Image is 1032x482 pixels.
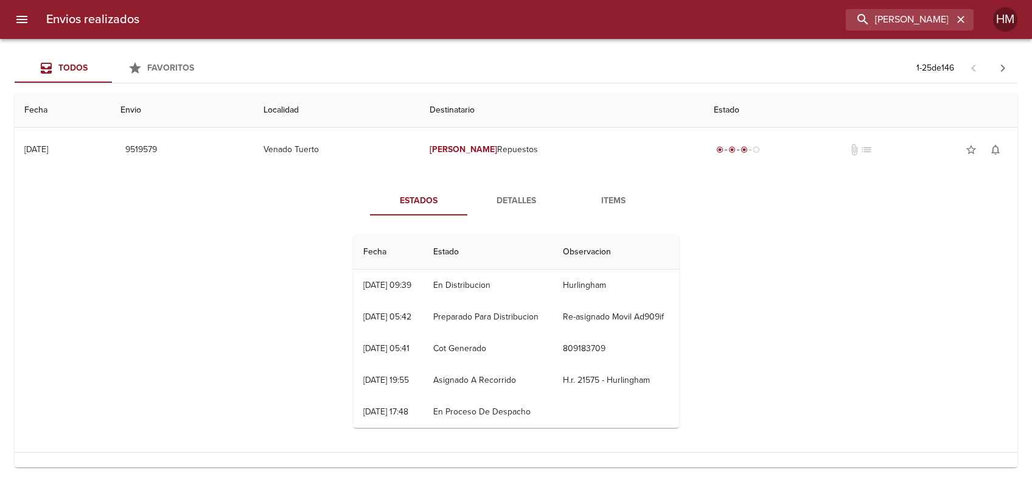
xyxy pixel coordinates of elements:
[370,186,662,215] div: Tabs detalle de guia
[916,62,954,74] p: 1 - 25 de 146
[111,93,254,128] th: Envio
[46,10,139,29] h6: Envios realizados
[363,375,409,385] div: [DATE] 19:55
[254,93,420,128] th: Localidad
[377,194,460,209] span: Estados
[959,138,983,162] button: Agregar a favoritos
[363,280,411,290] div: [DATE] 09:39
[424,365,553,396] td: Asignado A Recorrido
[741,146,748,153] span: radio_button_checked
[572,194,655,209] span: Items
[15,54,209,83] div: Tabs Envios
[125,142,157,158] span: 9519579
[959,61,988,74] span: Pagina anterior
[424,333,553,365] td: Cot Generado
[728,146,736,153] span: radio_button_checked
[354,235,424,270] th: Fecha
[983,138,1008,162] button: Activar notificaciones
[254,128,420,172] td: Venado Tuerto
[475,194,557,209] span: Detalles
[993,7,1017,32] div: HM
[848,144,860,156] span: No tiene documentos adjuntos
[965,144,977,156] span: star_border
[553,333,678,365] td: 809183709
[147,63,194,73] span: Favoritos
[420,93,703,128] th: Destinatario
[424,396,553,428] td: En Proceso De Despacho
[354,235,679,428] table: Tabla de seguimiento
[993,7,1017,32] div: Abrir información de usuario
[15,93,111,128] th: Fecha
[420,128,703,172] td: Repuestos
[989,144,1002,156] span: notifications_none
[553,365,678,396] td: H.r. 21575 - Hurlingham
[714,144,762,156] div: En viaje
[846,9,953,30] input: buscar
[553,301,678,333] td: Re-asignado Movil Ad909if
[7,5,37,34] button: menu
[363,312,411,322] div: [DATE] 05:42
[58,63,88,73] span: Todos
[704,93,1017,128] th: Estado
[553,270,678,301] td: Hurlingham
[424,270,553,301] td: En Distribucion
[988,54,1017,83] span: Pagina siguiente
[363,343,410,354] div: [DATE] 05:41
[424,301,553,333] td: Preparado Para Distribucion
[860,144,873,156] span: list
[363,407,408,417] div: [DATE] 17:48
[120,139,162,161] button: 9519579
[24,144,48,155] div: [DATE]
[753,146,760,153] span: radio_button_unchecked
[424,235,553,270] th: Estado
[430,144,497,155] em: [PERSON_NAME]
[716,146,723,153] span: radio_button_checked
[553,235,678,270] th: Observacion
